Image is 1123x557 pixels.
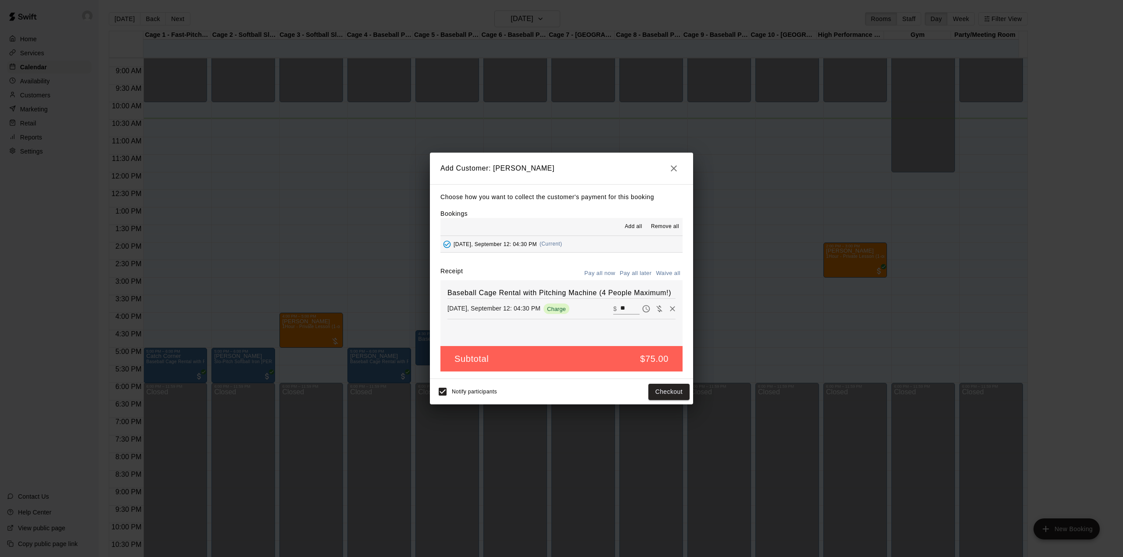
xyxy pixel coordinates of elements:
[440,238,454,251] button: Added - Collect Payment
[654,267,683,280] button: Waive all
[613,304,617,313] p: $
[648,384,690,400] button: Checkout
[440,267,463,280] label: Receipt
[651,222,679,231] span: Remove all
[640,353,669,365] h5: $75.00
[440,192,683,203] p: Choose how you want to collect the customer's payment for this booking
[647,220,683,234] button: Remove all
[582,267,618,280] button: Pay all now
[447,304,540,313] p: [DATE], September 12: 04:30 PM
[540,241,562,247] span: (Current)
[430,153,693,184] h2: Add Customer: [PERSON_NAME]
[452,389,497,395] span: Notify participants
[447,287,676,299] h6: Baseball Cage Rental with Pitching Machine (4 People Maximum!)
[666,302,679,315] button: Remove
[625,222,642,231] span: Add all
[544,306,569,312] span: Charge
[653,304,666,312] span: Waive payment
[454,353,489,365] h5: Subtotal
[619,220,647,234] button: Add all
[454,241,537,247] span: [DATE], September 12: 04:30 PM
[440,210,468,217] label: Bookings
[640,304,653,312] span: Pay later
[440,236,683,252] button: Added - Collect Payment[DATE], September 12: 04:30 PM(Current)
[618,267,654,280] button: Pay all later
